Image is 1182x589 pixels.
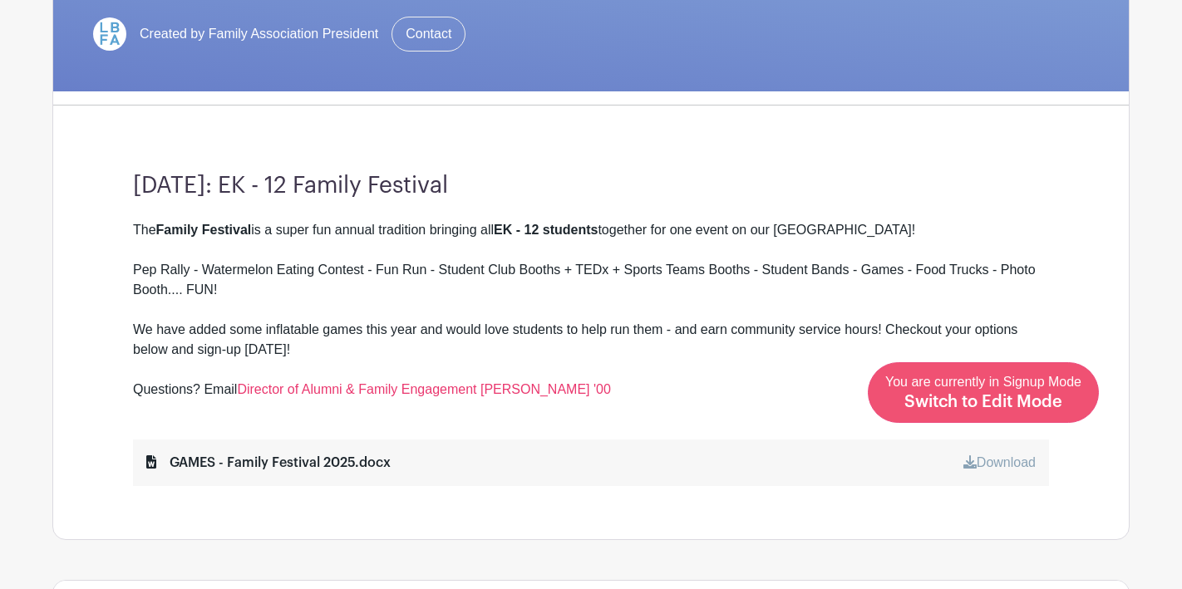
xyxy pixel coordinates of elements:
a: Contact [392,17,465,52]
span: Created by Family Association President [140,24,378,44]
img: LBFArev.png [93,17,126,51]
div: GAMES - Family Festival 2025.docx [146,453,391,473]
strong: Family Festival [156,223,252,237]
a: You are currently in Signup Mode Switch to Edit Mode [868,362,1099,423]
a: Director of Alumni & Family Engagement [PERSON_NAME] '00 [237,382,610,396]
a: Download [963,455,1036,469]
div: The is a super fun annual tradition bringing all together for one event on our [GEOGRAPHIC_DATA]!... [133,220,1049,400]
strong: EK - 12 students [494,223,598,237]
span: Switch to Edit Mode [904,394,1062,410]
h3: [DATE]: EK - 12 Family Festival [133,172,1049,200]
span: You are currently in Signup Mode [885,375,1081,410]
